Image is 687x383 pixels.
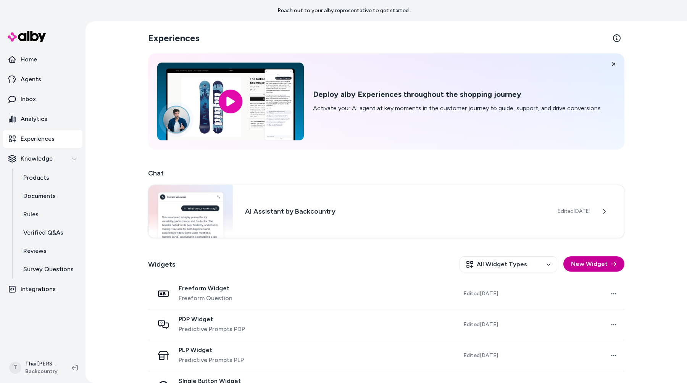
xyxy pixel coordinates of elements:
[23,173,49,182] p: Products
[16,260,82,278] a: Survey Questions
[16,224,82,242] a: Verified Q&As
[3,130,82,148] a: Experiences
[179,294,232,303] span: Freeform Question
[21,95,36,104] p: Inbox
[463,321,498,328] span: Edited [DATE]
[16,169,82,187] a: Products
[313,104,602,113] p: Activate your AI agent at key moments in the customer journey to guide, support, and drive conver...
[21,134,55,143] p: Experiences
[179,315,245,323] span: PDP Widget
[8,31,46,42] img: alby Logo
[9,362,21,374] span: T
[148,259,176,270] h2: Widgets
[23,265,74,274] p: Survey Questions
[23,210,39,219] p: Rules
[3,280,82,298] a: Integrations
[21,114,47,124] p: Analytics
[563,256,624,272] button: New Widget
[23,228,63,237] p: Verified Q&As
[21,285,56,294] p: Integrations
[25,368,60,375] span: Backcountry
[245,206,545,217] h3: AI Assistant by Backcountry
[21,75,41,84] p: Agents
[3,70,82,89] a: Agents
[558,208,590,215] span: Edited [DATE]
[179,325,245,334] span: Predictive Prompts PDP
[148,32,200,44] h2: Experiences
[148,185,624,238] a: Chat widgetAI Assistant by BackcountryEdited[DATE]
[148,168,624,179] h2: Chat
[16,205,82,224] a: Rules
[463,290,498,298] span: Edited [DATE]
[3,150,82,168] button: Knowledge
[313,90,602,99] h2: Deploy alby Experiences throughout the shopping journey
[460,256,557,272] button: All Widget Types
[3,110,82,128] a: Analytics
[23,246,47,256] p: Reviews
[463,352,498,359] span: Edited [DATE]
[179,356,244,365] span: Predictive Prompts PLP
[277,7,410,14] p: Reach out to your alby representative to get started.
[21,154,53,163] p: Knowledge
[179,285,232,292] span: Freeform Widget
[23,191,56,201] p: Documents
[3,90,82,108] a: Inbox
[148,185,233,238] img: Chat widget
[16,242,82,260] a: Reviews
[3,50,82,69] a: Home
[5,356,66,380] button: TThai [PERSON_NAME]Backcountry
[179,346,244,354] span: PLP Widget
[25,360,60,368] p: Thai [PERSON_NAME]
[21,55,37,64] p: Home
[16,187,82,205] a: Documents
